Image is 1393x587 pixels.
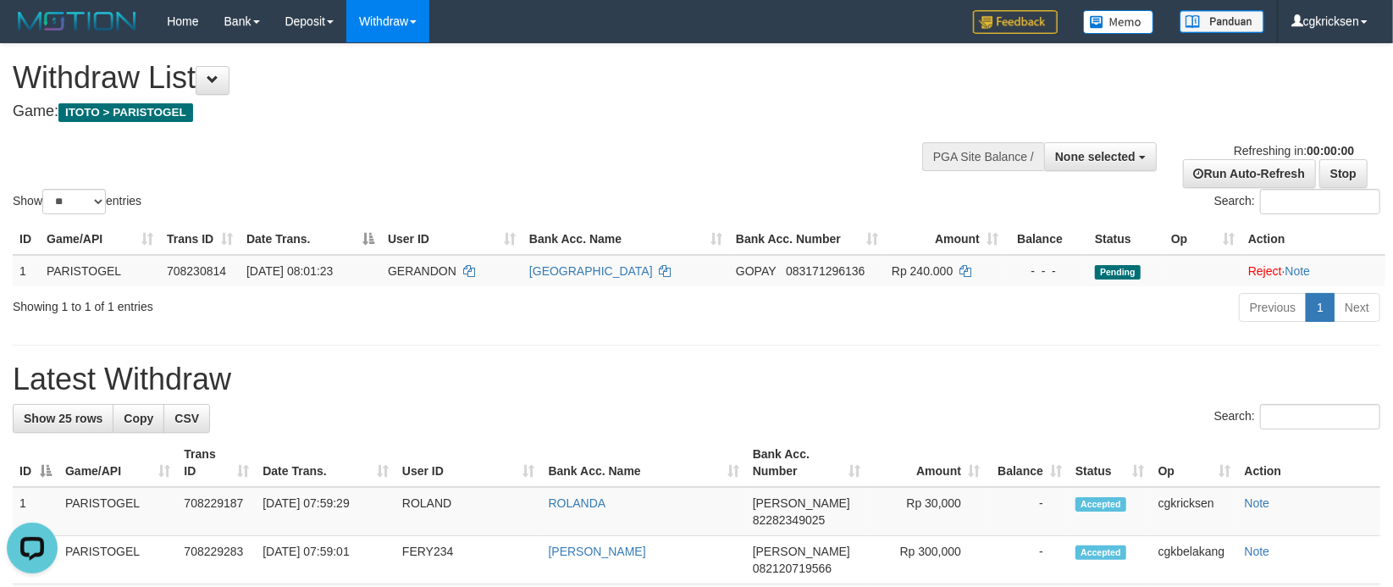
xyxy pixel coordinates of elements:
span: [PERSON_NAME] [753,496,850,510]
span: Copy 82282349025 to clipboard [753,513,826,527]
a: Note [1245,496,1270,510]
a: [PERSON_NAME] [549,545,646,558]
span: [PERSON_NAME] [753,545,850,558]
td: Rp 300,000 [868,536,987,584]
span: GOPAY [736,264,776,278]
td: - [987,536,1069,584]
a: Note [1245,545,1270,558]
th: Action [1241,224,1385,255]
a: Previous [1239,293,1307,322]
th: Balance: activate to sort column ascending [987,439,1069,487]
th: ID [13,224,40,255]
img: panduan.png [1180,10,1264,33]
th: Bank Acc. Name: activate to sort column ascending [522,224,729,255]
a: Reject [1248,264,1282,278]
th: Action [1238,439,1380,487]
th: Date Trans.: activate to sort column ascending [256,439,395,487]
span: Accepted [1075,497,1126,512]
td: [DATE] 07:59:01 [256,536,395,584]
input: Search: [1260,189,1380,214]
td: 1 [13,487,58,536]
span: Copy 083171296136 to clipboard [786,264,865,278]
a: 1 [1306,293,1335,322]
th: Amount: activate to sort column ascending [868,439,987,487]
td: 708229187 [177,487,256,536]
span: Copy [124,412,153,425]
select: Showentries [42,189,106,214]
th: Bank Acc. Number: activate to sort column ascending [729,224,885,255]
a: [GEOGRAPHIC_DATA] [529,264,653,278]
img: MOTION_logo.png [13,8,141,34]
th: Amount: activate to sort column ascending [885,224,1005,255]
th: Op: activate to sort column ascending [1152,439,1238,487]
th: Trans ID: activate to sort column ascending [177,439,256,487]
label: Show entries [13,189,141,214]
img: Button%20Memo.svg [1083,10,1154,34]
label: Search: [1214,404,1380,429]
label: Search: [1214,189,1380,214]
td: 1 [13,255,40,286]
div: PGA Site Balance / [922,142,1044,171]
th: Game/API: activate to sort column ascending [40,224,160,255]
th: User ID: activate to sort column ascending [381,224,522,255]
td: ROLAND [395,487,542,536]
span: GERANDON [388,264,456,278]
td: · [1241,255,1385,286]
th: Status [1088,224,1164,255]
a: ROLANDA [549,496,606,510]
th: Status: activate to sort column ascending [1069,439,1152,487]
a: Copy [113,404,164,433]
button: Open LiveChat chat widget [7,7,58,58]
span: Accepted [1075,545,1126,560]
td: cgkricksen [1152,487,1238,536]
td: PARISTOGEL [58,536,177,584]
span: ITOTO > PARISTOGEL [58,103,193,122]
span: [DATE] 08:01:23 [246,264,333,278]
th: Bank Acc. Name: activate to sort column ascending [542,439,746,487]
td: 708229283 [177,536,256,584]
th: Bank Acc. Number: activate to sort column ascending [746,439,868,487]
span: Copy 082120719566 to clipboard [753,562,832,575]
h1: Withdraw List [13,61,912,95]
button: None selected [1044,142,1157,171]
td: FERY234 [395,536,542,584]
h1: Latest Withdraw [13,363,1380,396]
td: Rp 30,000 [868,487,987,536]
a: CSV [163,404,210,433]
span: 708230814 [167,264,226,278]
div: - - - [1012,263,1081,280]
th: ID: activate to sort column descending [13,439,58,487]
a: Note [1285,264,1311,278]
th: Balance [1005,224,1088,255]
span: Pending [1095,265,1141,280]
a: Show 25 rows [13,404,113,433]
span: Refreshing in: [1234,144,1354,158]
input: Search: [1260,404,1380,429]
td: - [987,487,1069,536]
td: [DATE] 07:59:29 [256,487,395,536]
td: cgkbelakang [1152,536,1238,584]
span: Show 25 rows [24,412,102,425]
img: Feedback.jpg [973,10,1058,34]
a: Run Auto-Refresh [1183,159,1316,188]
th: User ID: activate to sort column ascending [395,439,542,487]
th: Op: activate to sort column ascending [1164,224,1241,255]
div: Showing 1 to 1 of 1 entries [13,291,567,315]
span: None selected [1055,150,1136,163]
a: Next [1334,293,1380,322]
th: Game/API: activate to sort column ascending [58,439,177,487]
td: PARISTOGEL [40,255,160,286]
th: Trans ID: activate to sort column ascending [160,224,240,255]
h4: Game: [13,103,912,120]
span: Rp 240.000 [892,264,953,278]
th: Date Trans.: activate to sort column descending [240,224,381,255]
span: CSV [174,412,199,425]
td: PARISTOGEL [58,487,177,536]
a: Stop [1319,159,1368,188]
strong: 00:00:00 [1307,144,1354,158]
